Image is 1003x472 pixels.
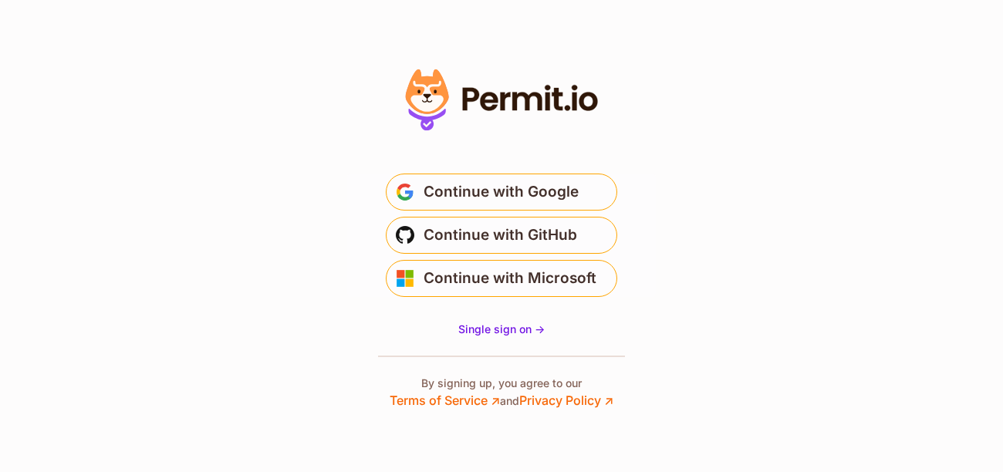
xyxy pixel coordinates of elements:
span: Continue with Microsoft [424,266,596,291]
span: Continue with Google [424,180,579,204]
span: Continue with GitHub [424,223,577,248]
a: Terms of Service ↗ [390,393,500,408]
button: Continue with GitHub [386,217,617,254]
button: Continue with Google [386,174,617,211]
a: Single sign on -> [458,322,545,337]
span: Single sign on -> [458,322,545,335]
p: By signing up, you agree to our and [390,376,613,410]
a: Privacy Policy ↗ [519,393,613,408]
button: Continue with Microsoft [386,260,617,297]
